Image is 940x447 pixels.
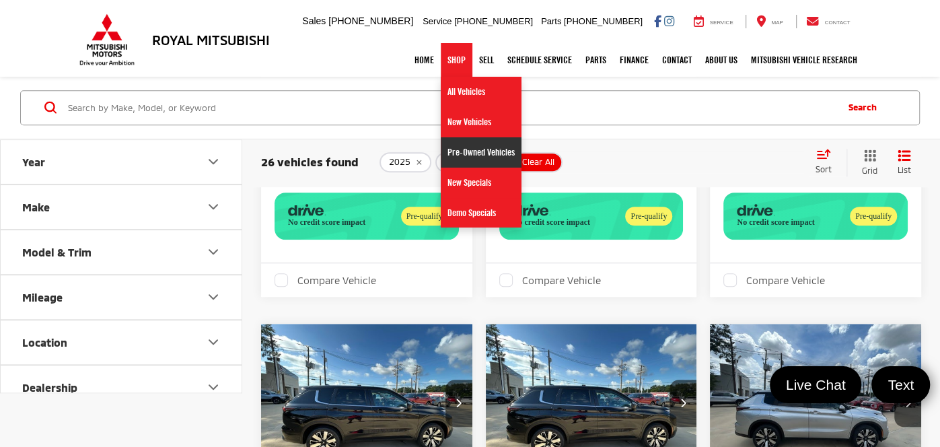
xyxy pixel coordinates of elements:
[77,13,137,66] img: Mitsubishi
[1,275,243,318] button: MileageMileage
[1,230,243,273] button: Model & TrimModel & Trim
[796,15,861,28] a: Contact
[205,244,221,260] div: Model & Trim
[1,320,243,364] button: LocationLocation
[22,200,50,213] div: Make
[894,380,921,427] button: Next image
[579,43,613,77] a: Parts: Opens in a new tab
[441,137,521,168] a: Pre-Owned Vehicles
[205,379,221,395] div: Dealership
[445,380,472,427] button: Next image
[670,380,696,427] button: Next image
[302,15,326,26] span: Sales
[613,43,655,77] a: Finance
[22,290,63,303] div: Mileage
[441,43,472,77] a: Shop
[205,289,221,305] div: Mileage
[744,43,864,77] a: Mitsubishi Vehicle Research
[205,334,221,350] div: Location
[389,158,410,168] span: 2025
[564,16,643,26] span: [PHONE_NUMBER]
[261,156,359,169] span: 26 vehicles found
[710,20,733,26] span: Service
[824,20,850,26] span: Contact
[501,43,579,77] a: Schedule Service: Opens in a new tab
[423,16,451,26] span: Service
[328,15,413,26] span: [PHONE_NUMBER]
[898,164,911,176] span: List
[1,139,243,183] button: YearYear
[22,155,45,168] div: Year
[888,149,921,176] button: List View
[441,77,521,107] a: All Vehicles
[205,199,221,215] div: Make
[816,164,832,174] span: Sort
[1,365,243,409] button: DealershipDealership
[472,43,501,77] a: Sell
[1,184,243,228] button: MakeMake
[746,15,793,28] a: Map
[513,153,563,173] button: Clear All
[152,32,270,47] h3: Royal Mitsubishi
[684,15,744,28] a: Service
[441,198,521,228] a: Demo Specials
[779,376,853,394] span: Live Chat
[435,153,509,173] button: remove mitsubishi
[664,15,674,26] a: Instagram: Click to visit our Instagram page
[408,43,441,77] a: Home
[441,107,521,137] a: New Vehicles
[522,158,554,168] span: Clear All
[698,43,744,77] a: About Us
[499,273,601,287] label: Compare Vehicle
[379,153,431,173] button: remove 2025
[67,92,835,124] input: Search by Make, Model, or Keyword
[723,273,825,287] label: Compare Vehicle
[846,149,888,176] button: Grid View
[655,43,698,77] a: Contact
[441,168,521,198] a: New Specials
[835,91,896,125] button: Search
[454,16,533,26] span: [PHONE_NUMBER]
[770,366,862,403] a: Live Chat
[771,20,783,26] span: Map
[654,15,661,26] a: Facebook: Click to visit our Facebook page
[862,165,877,176] span: Grid
[809,149,846,176] button: Select sort value
[205,153,221,170] div: Year
[22,245,92,258] div: Model & Trim
[22,380,77,393] div: Dealership
[22,335,67,348] div: Location
[541,16,561,26] span: Parts
[881,376,920,394] span: Text
[871,366,930,403] a: Text
[275,273,376,287] label: Compare Vehicle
